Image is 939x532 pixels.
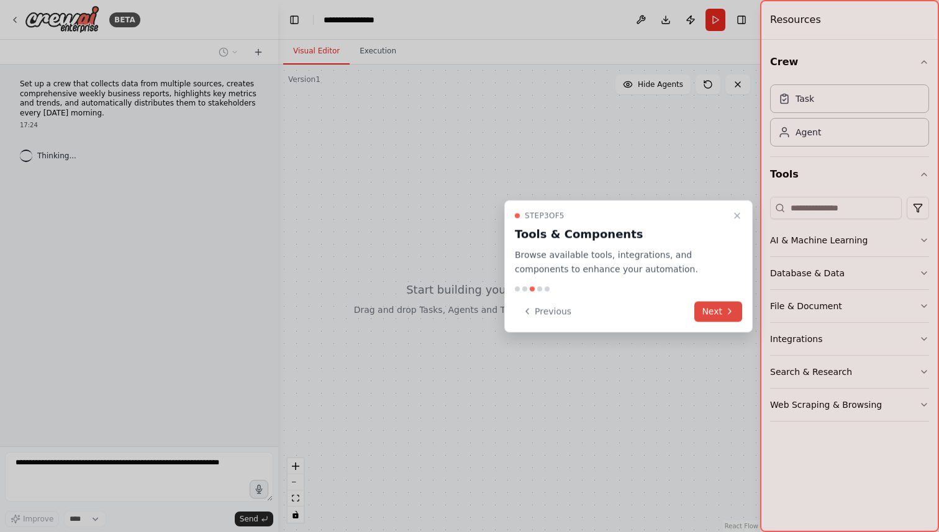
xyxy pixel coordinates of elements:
[515,226,727,243] h3: Tools & Components
[730,209,745,223] button: Close walkthrough
[286,11,303,29] button: Hide left sidebar
[525,211,565,221] span: Step 3 of 5
[694,301,742,322] button: Next
[515,248,727,277] p: Browse available tools, integrations, and components to enhance your automation.
[515,301,579,322] button: Previous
